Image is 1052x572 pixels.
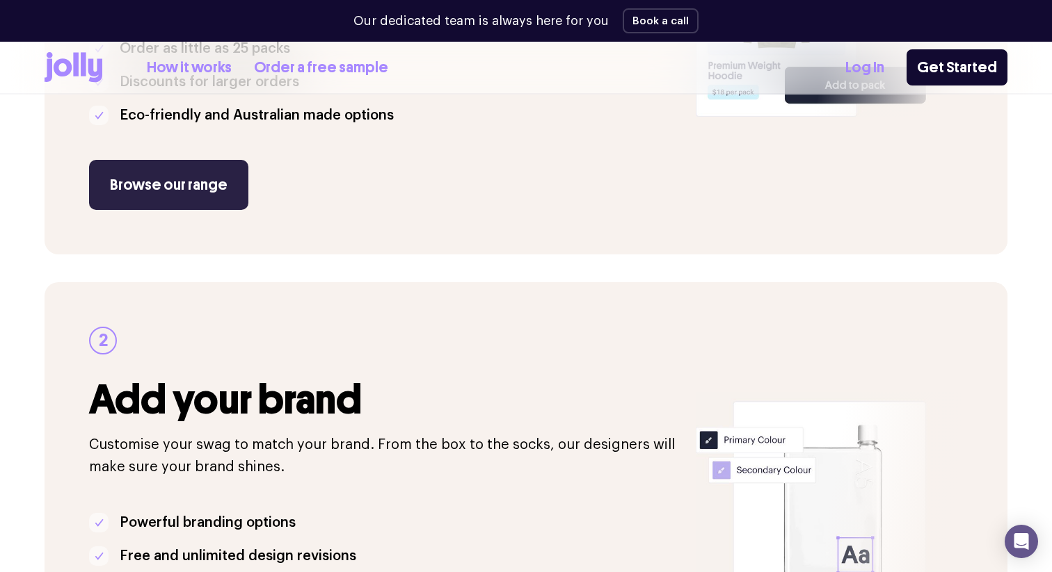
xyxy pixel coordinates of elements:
a: Log In [845,56,884,79]
div: Open Intercom Messenger [1005,525,1038,558]
p: Our dedicated team is always here for you [353,12,609,31]
p: Customise your swag to match your brand. From the box to the socks, our designers will make sure ... [89,434,679,478]
p: Powerful branding options [120,512,296,534]
a: Order a free sample [254,56,388,79]
p: Free and unlimited design revisions [120,545,356,567]
button: Book a call [623,8,699,33]
p: Eco-friendly and Australian made options [120,104,394,126]
a: Browse our range [89,160,248,210]
a: How it works [147,56,232,79]
div: 2 [89,327,117,354]
h3: Add your brand [89,377,679,423]
a: Get Started [907,49,1007,85]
